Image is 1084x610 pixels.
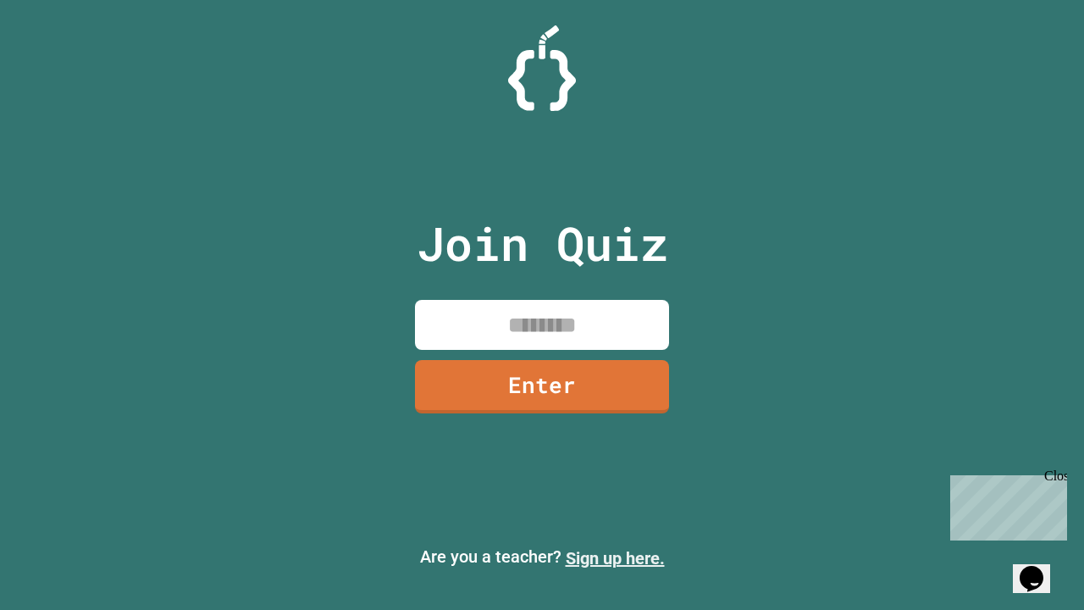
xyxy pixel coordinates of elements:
iframe: chat widget [943,469,1067,541]
a: Enter [415,360,669,413]
div: Chat with us now!Close [7,7,117,108]
iframe: chat widget [1013,542,1067,593]
img: Logo.svg [508,25,576,111]
p: Are you a teacher? [14,544,1070,571]
p: Join Quiz [417,208,668,279]
a: Sign up here. [566,548,665,568]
